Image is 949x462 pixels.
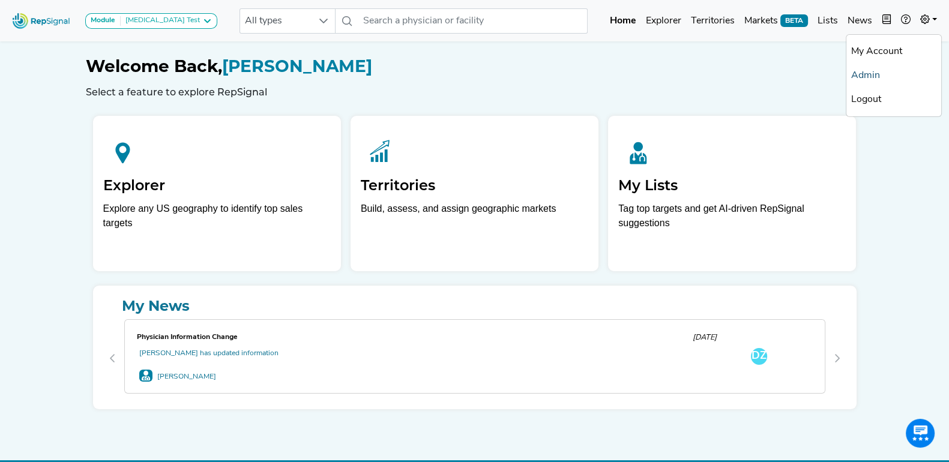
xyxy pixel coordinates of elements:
h2: My Lists [618,177,846,194]
h2: Explorer [103,177,331,194]
button: Intel Book [877,9,896,33]
a: News [843,9,877,33]
div: Explore any US geography to identify top sales targets [103,202,331,230]
a: Lists [813,9,843,33]
h1: [PERSON_NAME] [86,56,864,77]
a: ExplorerExplore any US geography to identify top sales targets [93,116,341,271]
strong: Module [91,17,115,24]
div: DZ [751,348,768,365]
a: Home [605,9,641,33]
span: Physician Information Change [137,334,238,341]
div: [MEDICAL_DATA] Test [121,16,200,26]
a: My Account [846,40,941,64]
a: Explorer [641,9,686,33]
button: Module[MEDICAL_DATA] Test [85,13,217,29]
p: Build, assess, and assign geographic markets [361,202,588,237]
a: My News [103,295,847,317]
a: Logout [846,88,941,112]
p: Tag top targets and get AI-driven RepSignal suggestions [618,202,846,237]
a: Admin [846,64,941,88]
a: MarketsBETA [740,9,813,33]
a: My ListsTag top targets and get AI-driven RepSignal suggestions [608,116,856,271]
a: TerritoriesBuild, assess, and assign geographic markets [351,116,598,271]
span: [DATE] [693,334,717,341]
span: All types [240,9,312,33]
h6: Select a feature to explore RepSignal [86,86,864,98]
span: Welcome Back, [86,56,222,76]
a: [PERSON_NAME] [157,373,216,380]
a: Territories [686,9,740,33]
div: 0 [122,317,828,400]
span: BETA [780,14,808,26]
input: Search a physician or facility [358,8,588,34]
a: [PERSON_NAME] has updated information [139,350,279,357]
h2: Territories [361,177,588,194]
